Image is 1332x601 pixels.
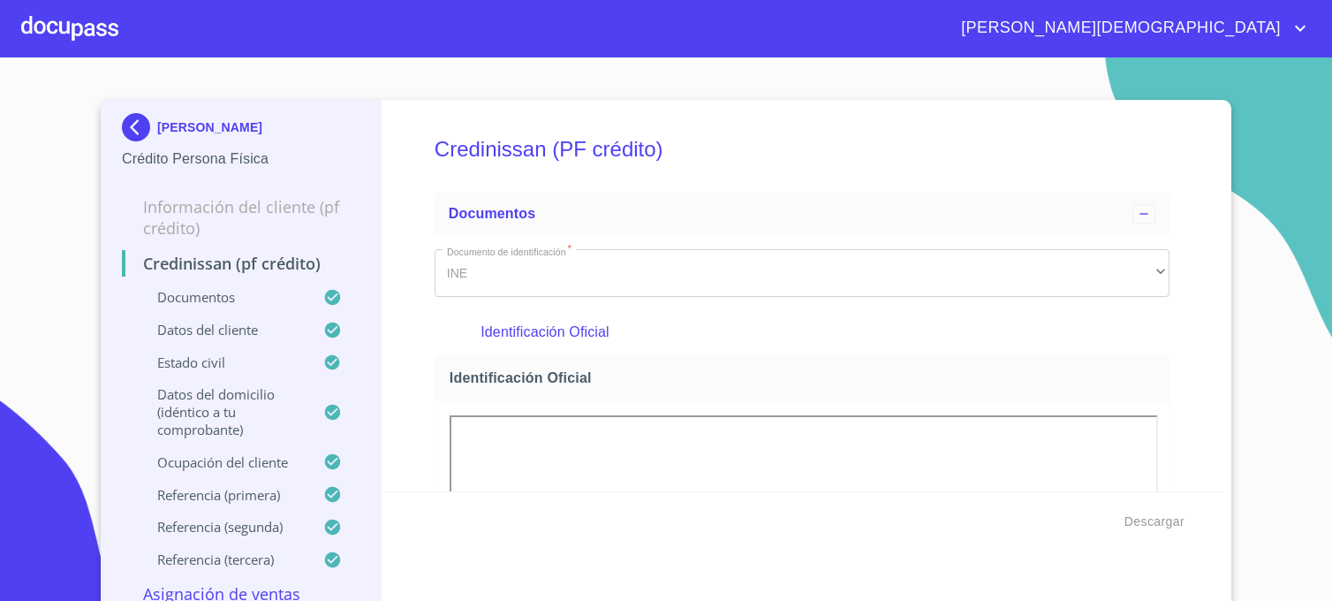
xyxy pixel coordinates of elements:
[450,369,1162,387] span: Identificación Oficial
[122,288,323,306] p: Documentos
[1117,506,1192,538] button: Descargar
[122,486,323,504] p: Referencia (primera)
[435,193,1169,235] div: Documentos
[122,551,323,568] p: Referencia (tercera)
[122,321,323,339] p: Datos del cliente
[449,206,535,221] span: Documentos
[1124,511,1184,533] span: Descargar
[122,253,359,274] p: Credinissan (PF crédito)
[122,354,323,371] p: Estado Civil
[122,453,323,471] p: Ocupación del Cliente
[122,148,359,170] p: Crédito Persona Física
[948,14,1311,42] button: account of current user
[122,518,323,536] p: Referencia (segunda)
[122,113,157,141] img: Docupass spot blue
[122,385,323,438] p: Datos del domicilio (idéntico a tu comprobante)
[122,113,359,148] div: [PERSON_NAME]
[122,196,359,239] p: Información del cliente (PF crédito)
[157,120,262,134] p: [PERSON_NAME]
[481,322,1123,343] p: Identificación Oficial
[435,113,1169,186] h5: Credinissan (PF crédito)
[948,14,1290,42] span: [PERSON_NAME][DEMOGRAPHIC_DATA]
[435,249,1169,297] div: INE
